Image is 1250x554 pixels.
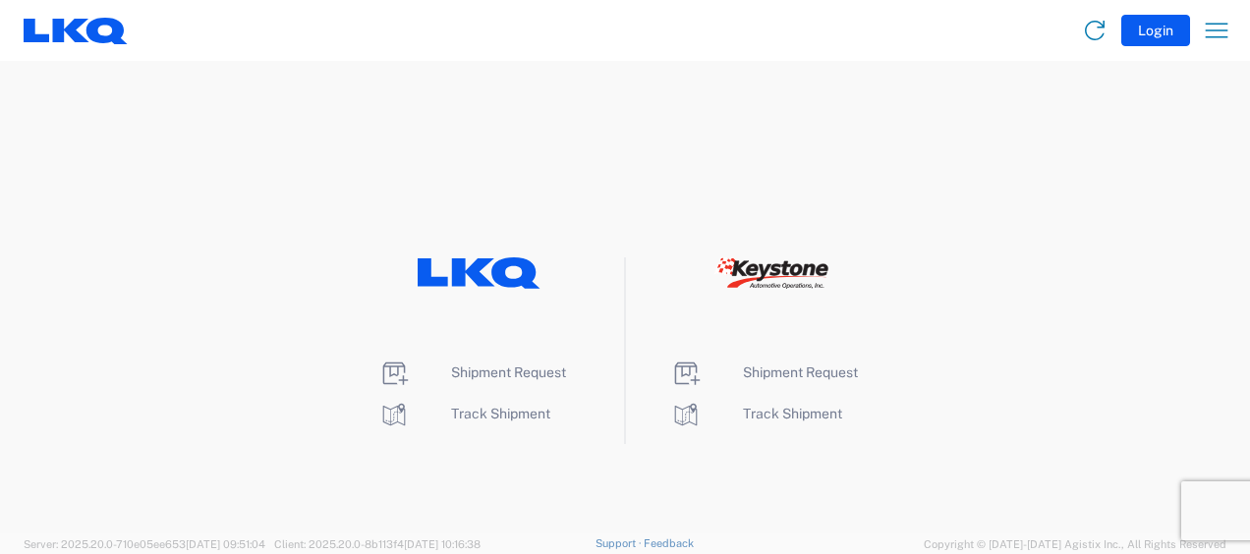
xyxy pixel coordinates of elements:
span: Shipment Request [451,364,566,380]
span: Track Shipment [451,406,550,421]
a: Support [596,537,645,549]
a: Feedback [644,537,694,549]
a: Shipment Request [670,364,858,380]
a: Shipment Request [378,364,566,380]
span: Copyright © [DATE]-[DATE] Agistix Inc., All Rights Reserved [924,535,1226,553]
a: Track Shipment [378,406,550,421]
span: Server: 2025.20.0-710e05ee653 [24,538,265,550]
span: Shipment Request [743,364,858,380]
span: Client: 2025.20.0-8b113f4 [274,538,481,550]
span: Track Shipment [743,406,842,421]
span: [DATE] 10:16:38 [404,538,481,550]
button: Login [1121,15,1190,46]
span: [DATE] 09:51:04 [186,538,265,550]
a: Track Shipment [670,406,842,421]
